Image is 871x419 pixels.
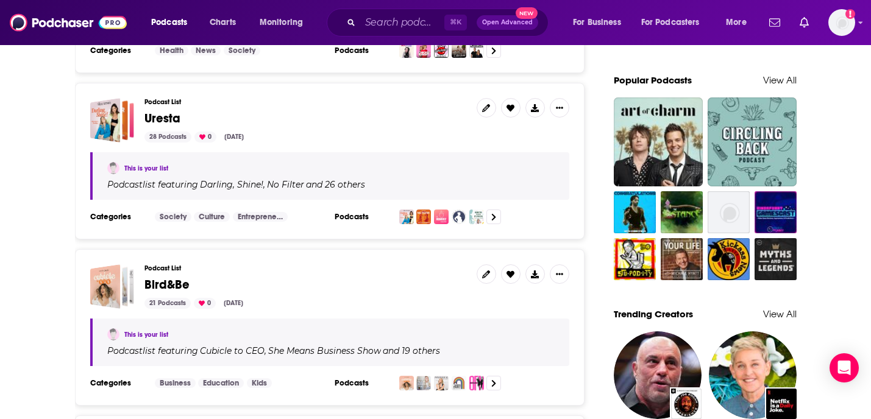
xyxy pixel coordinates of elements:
[107,345,555,356] div: Podcast list featuring
[144,98,467,106] h3: Podcast List
[200,180,263,189] h4: Darling, Shine!
[198,346,265,356] a: Cubicle to CEO
[90,46,145,55] h3: Categories
[614,191,656,233] img: Congratulations with Chris D'Elia
[233,212,288,222] a: Entrepreneur
[202,13,243,32] a: Charts
[144,278,190,292] a: Bird&Be
[828,9,855,36] button: Show profile menu
[268,346,381,356] h4: She Means Business Show
[260,14,303,31] span: Monitoring
[247,378,272,388] a: Kids
[452,376,466,390] img: The Queer Family Podcast
[614,238,656,280] img: Le Batard & Friends - STUpodity
[614,331,702,419] img: Joe Rogan
[251,13,319,32] button: open menu
[830,353,859,382] div: Open Intercom Messenger
[477,15,538,30] button: Open AdvancedNew
[144,298,191,309] div: 21 Podcasts
[614,74,692,86] a: Popular Podcasts
[219,132,249,143] div: [DATE]
[10,11,127,34] a: Podchaser - Follow, Share and Rate Podcasts
[708,191,750,233] img: Shane And Friends
[155,212,191,222] a: Society
[469,43,484,58] img: Foreplay Radio – Couples and Sex Therapy
[416,376,431,390] img: She Means Business Show
[360,13,444,32] input: Search podcasts, credits, & more...
[107,179,555,190] div: Podcast list featuring
[550,98,569,118] button: Show More Button
[726,14,747,31] span: More
[155,378,196,388] a: Business
[194,132,216,143] div: 0
[198,378,244,388] a: Education
[434,209,449,224] img: The Midwives' Cauldron
[709,331,797,419] img: Ellen DeGeneres
[219,298,248,309] div: [DATE]
[482,19,533,26] span: Open Advanced
[335,212,389,222] h3: Podcasts
[399,43,414,58] img: Sexology
[564,13,636,32] button: open menu
[452,43,466,58] img: CockTales: Dirty Discussions
[338,9,560,37] div: Search podcasts, credits, & more...
[452,209,466,224] img: The Birth Hour - A Birth Story Podcast
[200,346,265,356] h4: Cubicle to CEO
[151,14,187,31] span: Podcasts
[265,345,266,356] span: ,
[210,14,236,31] span: Charts
[107,328,119,340] img: Amanda Gibson
[661,191,703,233] img: The Instance: Deep Dives for Gamers
[434,376,449,390] img: Powerhouse Women
[107,162,119,174] img: Amanda Gibson
[335,378,389,388] h3: Podcasts
[266,346,381,356] a: She Means Business Show
[90,378,145,388] h3: Categories
[383,345,440,356] p: and 19 others
[444,15,467,30] span: ⌘ K
[755,238,797,280] a: Myths and Legends
[144,264,467,272] h3: Podcast List
[416,209,431,224] img: No Filter
[845,9,855,19] svg: Add a profile image
[90,98,135,143] a: Uresta
[633,13,717,32] button: open menu
[469,376,484,390] img: Big Fat Negative: TTC, fertility, infertility and IVF
[194,298,216,309] div: 0
[708,97,797,186] img: Circling Back
[155,46,188,55] a: Health
[763,74,797,86] a: View All
[416,43,431,58] img: Chicks on The Right Show w Mock & Daisy
[766,389,797,419] img: Netflix Is A Daily Joke
[191,46,221,55] a: News
[614,308,693,320] a: Trending Creators
[671,389,702,419] img: The Joe Rogan Experience
[263,179,265,190] span: ,
[90,264,135,309] a: Bird&Be
[708,238,750,280] img: Kickass News
[661,238,703,280] a: This is Your Life
[795,12,814,33] a: Show notifications dropdown
[434,43,449,58] img: Holly Randall Unfiltered
[144,111,180,126] span: Uresta
[573,14,621,31] span: For Business
[399,209,414,224] img: Darling, Shine!
[717,13,762,32] button: open menu
[614,97,703,186] img: The Art of Charm
[124,331,168,339] a: This is your list
[224,46,260,55] a: Society
[550,264,569,284] button: Show More Button
[144,112,180,125] a: Uresta
[469,209,484,224] img: Birth With Power
[399,376,414,390] img: Cubicle to CEO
